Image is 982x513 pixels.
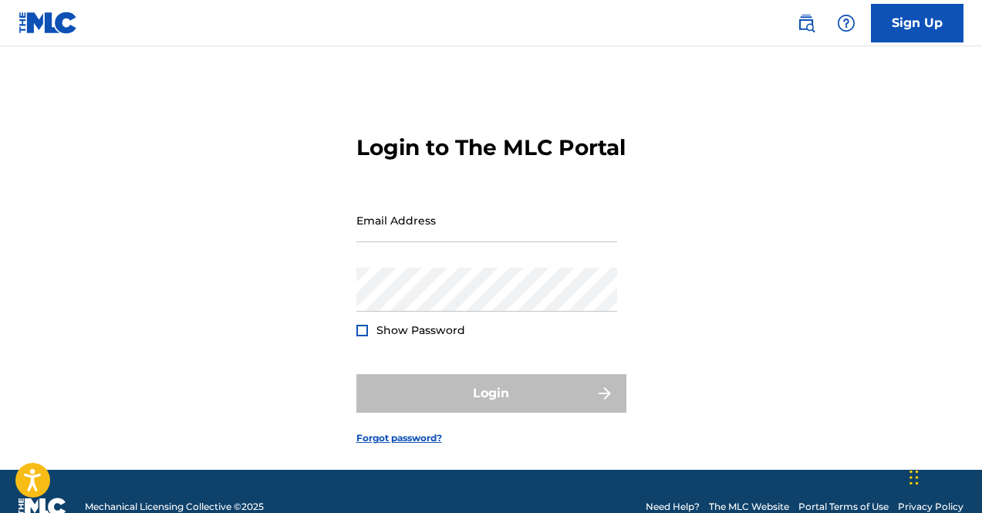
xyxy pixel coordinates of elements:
h3: Login to The MLC Portal [356,134,626,161]
a: Sign Up [871,4,963,42]
span: Show Password [376,323,465,337]
div: Drag [909,454,919,501]
iframe: Chat Widget [905,439,982,513]
a: Forgot password? [356,431,442,445]
img: MLC Logo [19,12,78,34]
a: Public Search [791,8,822,39]
img: help [837,14,855,32]
img: search [797,14,815,32]
div: Help [831,8,862,39]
